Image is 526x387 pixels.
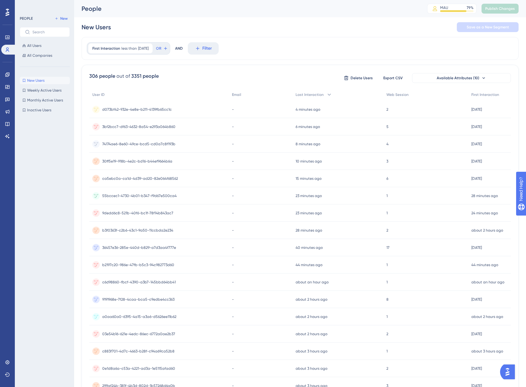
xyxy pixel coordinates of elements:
[92,92,105,97] span: User ID
[386,107,388,112] span: 2
[232,124,234,129] span: -
[471,142,482,146] time: [DATE]
[296,245,323,250] time: 40 minutes ago
[386,193,388,198] span: 1
[386,245,389,250] span: 17
[386,280,388,285] span: 1
[296,107,320,112] time: 4 minutes ago
[232,142,234,146] span: -
[82,4,412,13] div: People
[471,366,482,371] time: [DATE]
[102,228,173,233] span: b3f0363f-c2b6-43c1-9a50-11ccbda2e234
[386,92,409,97] span: Web Session
[102,245,176,250] span: 36457e36-285e-440d-b829-a7d3aa4f777e
[60,16,68,21] span: New
[386,262,388,267] span: 1
[386,211,388,216] span: 1
[232,262,234,267] span: -
[386,124,389,129] span: 5
[232,245,234,250] span: -
[296,92,324,97] span: Last Interaction
[232,176,234,181] span: -
[232,211,234,216] span: -
[232,349,234,354] span: -
[386,228,388,233] span: 2
[471,349,503,353] time: about 3 hours ago
[232,92,241,97] span: Email
[102,124,175,129] span: 3bf2bcc7-df63-4632-8a54-e293a064b860
[386,331,388,336] span: 2
[27,53,52,58] span: All Companies
[386,297,389,302] span: 8
[20,106,70,114] button: Inactive Users
[32,30,65,34] input: Search
[471,92,499,97] span: First Interaction
[102,349,175,354] span: c883f701-4d7c-4663-b28f-c94a69ca52b8
[471,263,498,267] time: 44 minutes ago
[296,297,327,302] time: about 2 hours ago
[102,297,175,302] span: 9191968e-7f28-4caa-bca5-c9edbe4cc363
[471,176,482,181] time: [DATE]
[27,43,41,48] span: All Users
[296,125,320,129] time: 6 minutes ago
[296,228,322,233] time: 28 minutes ago
[343,73,374,83] button: Delete Users
[102,159,172,164] span: 30ff5e19-918b-4e2c-bd16-b44ef9664b6a
[232,159,234,164] span: -
[102,211,173,216] span: 9dedd6c8-521b-40f6-bc1f-78f14b843ac7
[296,332,327,336] time: about 2 hours ago
[232,107,234,112] span: -
[20,52,70,59] button: All Companies
[383,76,403,80] span: Export CSV
[20,97,70,104] button: Monthly Active Users
[471,332,482,336] time: [DATE]
[138,46,149,51] span: [DATE]
[296,280,329,284] time: about an hour ago
[386,349,388,354] span: 1
[102,107,172,112] span: d073bf42-932e-4e8e-b211-4139fb65cc1c
[175,42,183,55] div: AND
[15,2,39,9] span: Need Help?
[155,43,169,53] button: OR
[232,193,234,198] span: -
[27,88,61,93] span: Weekly Active Users
[20,87,70,94] button: Weekly Active Users
[386,142,389,146] span: 4
[471,107,482,112] time: [DATE]
[232,366,234,371] span: -
[440,5,448,10] div: MAU
[232,280,234,285] span: -
[131,72,159,80] div: 3351 people
[156,46,161,51] span: OR
[386,366,388,371] span: 2
[27,108,51,113] span: Inactive Users
[20,16,33,21] div: PEOPLE
[102,176,178,181] span: ca5ebc0a-ca1d-4d39-ad20-82e064f68562
[27,78,44,83] span: New Users
[296,263,322,267] time: 44 minutes ago
[202,45,212,52] span: Filter
[20,77,70,84] button: New Users
[296,315,327,319] time: about 2 hours ago
[296,366,327,371] time: about 3 hours ago
[232,228,234,233] span: -
[471,211,498,215] time: 24 minutes ago
[377,73,408,83] button: Export CSV
[485,6,515,11] span: Publish Changes
[296,142,320,146] time: 8 minutes ago
[27,98,63,103] span: Monthly Active Users
[471,245,482,250] time: [DATE]
[232,297,234,302] span: -
[296,176,322,181] time: 15 minutes ago
[471,297,482,302] time: [DATE]
[188,42,219,55] button: Filter
[471,280,504,284] time: about an hour ago
[467,5,473,10] div: 79 %
[467,25,509,30] span: Save as a New Segment
[471,194,498,198] time: 28 minutes ago
[296,349,327,353] time: about 3 hours ago
[102,331,175,336] span: 03e54b16-621e-4edc-86ec-6772a0ae2b37
[386,314,388,319] span: 1
[296,194,322,198] time: 23 minutes ago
